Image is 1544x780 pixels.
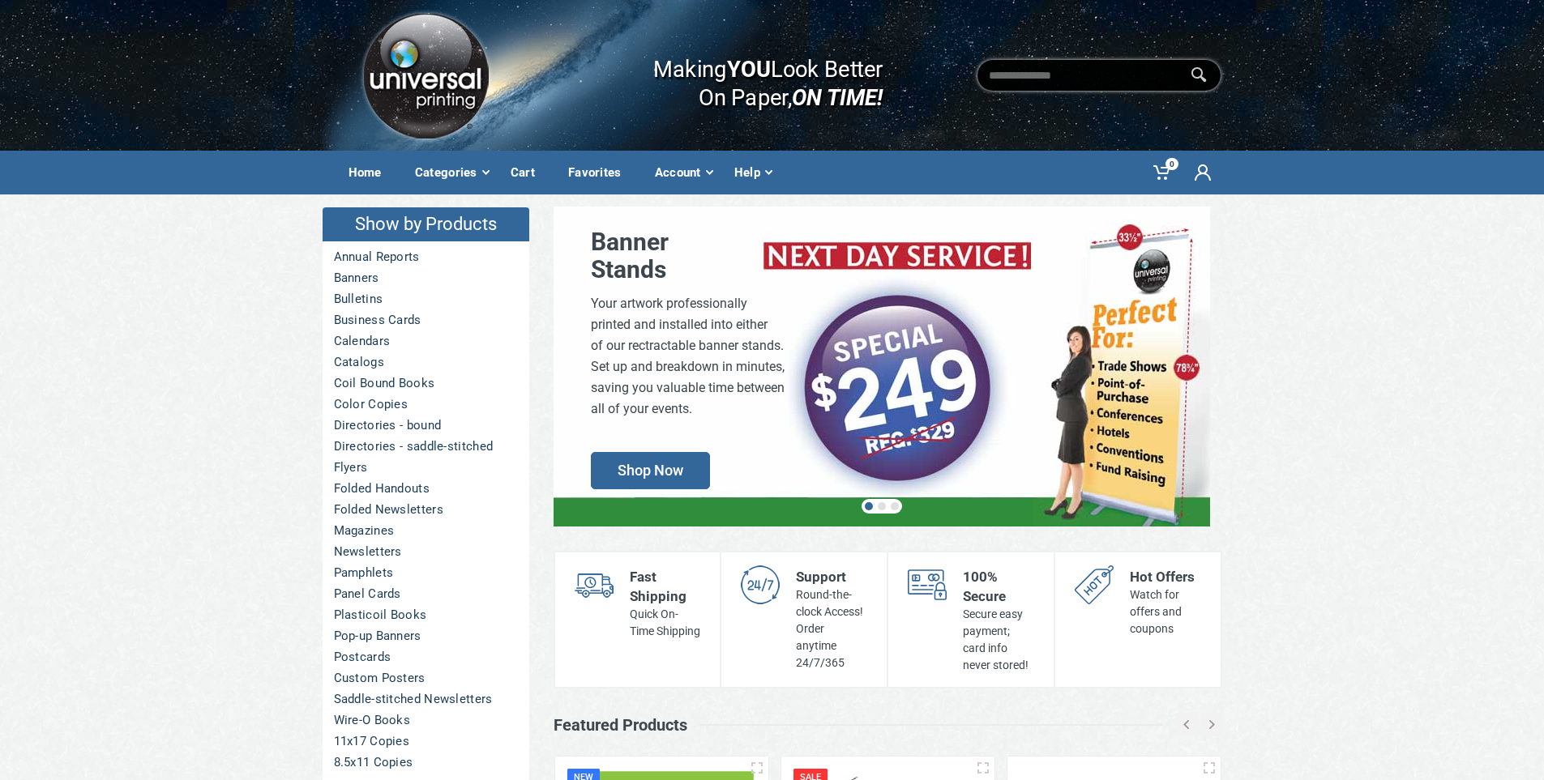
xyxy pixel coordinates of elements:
a: Color Copies [323,394,529,415]
div: Your artwork professionally printed and installed into either of our rectractable banner stands. ... [591,293,785,420]
b: YOU [727,55,771,83]
a: Banners [323,267,529,288]
a: Bulletins [323,288,529,309]
h3: Featured Products [554,715,687,735]
a: Wire-O Books [323,710,529,731]
span: 0 [1165,158,1178,170]
a: Flyers [323,457,529,478]
div: Watch for offers and coupons [1130,586,1201,637]
div: Favorites [557,156,644,190]
img: support-s.png [741,565,780,604]
a: 0 [1142,151,1183,194]
a: Home [337,151,404,194]
div: Hot Offers [1130,567,1201,586]
a: Magazines [323,520,529,541]
a: Saddle-stitched Newsletters [323,688,529,710]
div: Account [644,156,723,190]
a: Annual Reports [323,246,529,267]
div: Banner Stands [591,228,785,283]
a: Business Cards [323,309,529,330]
img: shipping-s.png [575,565,614,604]
img: Logo.png [357,7,494,144]
a: BannerStands Your artwork professionallyprinted and installed into eitherof our rectractable bann... [554,207,1210,526]
div: Secure easy payment; card info never stored! [963,606,1034,674]
a: Pop-up Banners [323,625,529,646]
div: Round-the-clock Access! Order anytime 24/7/365 [796,586,867,671]
a: Plasticoil Books [323,604,529,625]
div: Making Look Better On Paper, [622,39,883,112]
div: Cart [499,156,557,190]
div: 100% Secure [963,567,1034,606]
a: Directories - bound [323,415,529,436]
a: 11x17 Copies [323,731,529,752]
div: Help [723,156,782,190]
a: Folded Newsletters [323,499,529,520]
div: Categories [404,156,499,190]
a: Custom Posters [323,667,529,688]
a: Coil Bound Books [323,373,529,394]
a: Postcards [323,646,529,667]
a: Cart [499,151,557,194]
span: Shop Now [591,452,710,489]
div: Fast Shipping [630,567,701,606]
div: Home [337,156,404,190]
a: 8.5x11 Copies [323,752,529,773]
a: Newsletters [323,541,529,562]
a: Favorites [557,151,644,194]
a: Pamphlets [323,562,529,583]
a: Folded Handouts [323,478,529,499]
h4: Show by Products [323,207,529,241]
div: Support [796,567,867,586]
a: Calendars [323,330,529,352]
a: Panel Cards [323,583,529,604]
div: Quick On-Time Shipping [630,606,701,640]
i: ON TIME! [792,83,883,111]
a: Directories - saddle-stitched [323,436,529,457]
a: Catalogs [323,352,529,373]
